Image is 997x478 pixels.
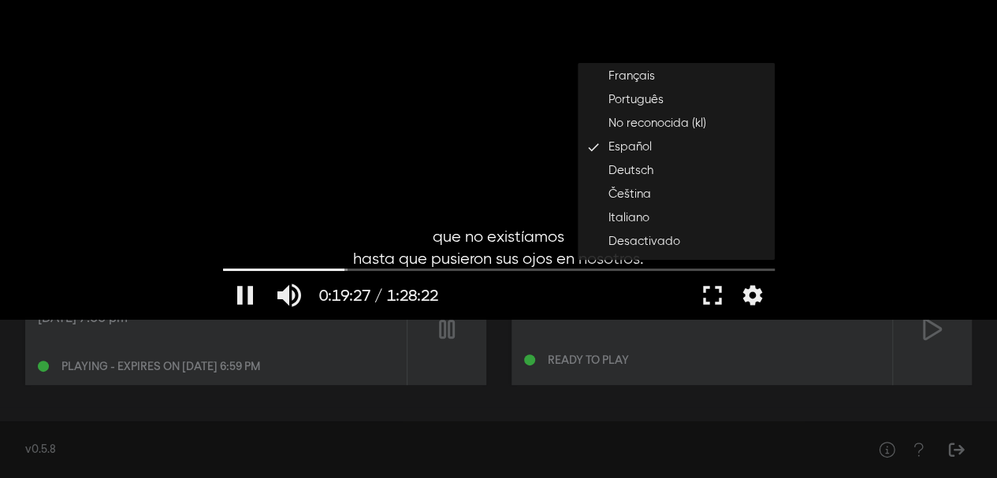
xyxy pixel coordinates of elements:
[267,272,311,319] button: Silenciar
[578,183,775,206] button: Čeština
[608,233,680,251] span: Desactivado
[735,272,771,319] button: Más ajustes
[578,230,775,254] button: Desactivado
[940,434,972,465] button: Sign Out
[608,186,651,204] span: Čeština
[311,272,446,319] button: 0:19:27 / 1:28:22
[578,135,775,159] button: Español
[578,65,775,88] button: Français
[578,206,775,230] button: Italiano
[38,309,394,328] div: [DATE] 7:00 pm
[578,159,775,183] button: Deutsch
[61,361,260,372] div: Playing - expires on [DATE] 6:59 pm
[223,272,267,319] button: Pausar
[608,139,652,157] span: Español
[902,434,934,465] button: Help
[608,209,649,228] span: Italiano
[608,91,664,109] span: Português
[578,88,775,112] button: Português
[582,140,608,154] i: done
[608,115,706,133] span: No reconocida (kl)
[548,355,629,366] div: Ready to play
[871,434,902,465] button: Help
[690,272,735,319] button: Pantalla completa
[578,112,775,135] button: No reconocida (kl)
[608,68,655,86] span: Français
[608,162,653,180] span: Deutsch
[25,442,839,458] div: v0.5.8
